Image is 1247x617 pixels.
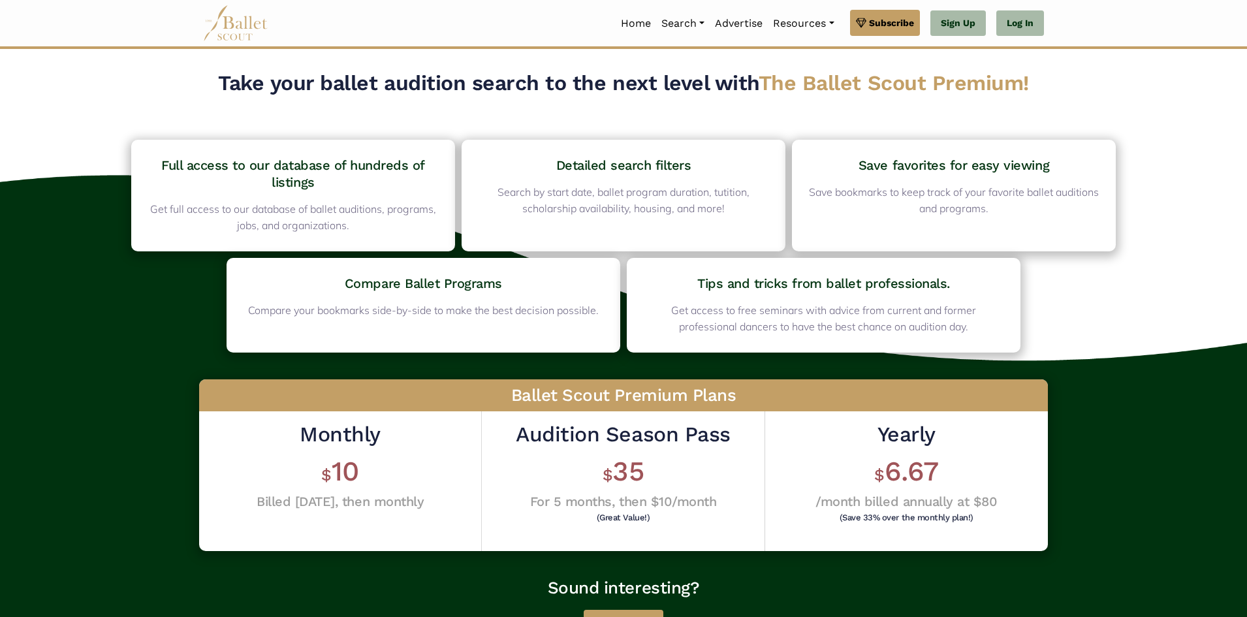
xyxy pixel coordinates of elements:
[869,16,914,30] span: Subscribe
[148,157,438,191] h4: Full access to our database of hundreds of listings
[885,455,939,487] span: 6.67
[616,10,656,37] a: Home
[125,577,1122,599] h3: Sound interesting?
[815,493,997,510] h4: /month billed annually at $80
[257,493,424,510] h4: Billed [DATE], then monthly
[809,184,1099,217] p: Save bookmarks to keep track of your favorite ballet auditions and programs.
[125,70,1122,97] h2: Take your ballet audition search to the next level with
[516,454,730,490] h1: 35
[257,454,424,490] h1: 10
[199,379,1048,412] h3: Ballet Scout Premium Plans
[850,10,920,36] a: Subscribe
[479,184,768,217] p: Search by start date, ballet program duration, tutition, scholarship availability, housing, and m...
[819,513,994,522] h6: (Save 33% over the monthly plan!)
[759,71,1029,95] span: The Ballet Scout Premium!
[656,10,710,37] a: Search
[644,302,1003,336] p: Get access to free seminars with advice from current and former professional dancers to have the ...
[996,10,1044,37] a: Log In
[516,421,730,449] h2: Audition Season Pass
[710,10,768,37] a: Advertise
[321,466,332,484] span: $
[603,466,613,484] span: $
[930,10,986,37] a: Sign Up
[815,421,997,449] h2: Yearly
[148,201,438,234] p: Get full access to our database of ballet auditions, programs, jobs, and organizations.
[856,16,866,30] img: gem.svg
[516,493,730,510] h4: For 5 months, then $10/month
[244,275,603,292] h4: Compare Ballet Programs
[874,466,885,484] span: $
[644,275,1003,292] h4: Tips and tricks from ballet professionals.
[768,10,839,37] a: Resources
[519,513,727,522] h6: (Great Value!)
[257,421,424,449] h2: Monthly
[244,302,603,319] p: Compare your bookmarks side-by-side to make the best decision possible.
[479,157,768,174] h4: Detailed search filters
[809,157,1099,174] h4: Save favorites for easy viewing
